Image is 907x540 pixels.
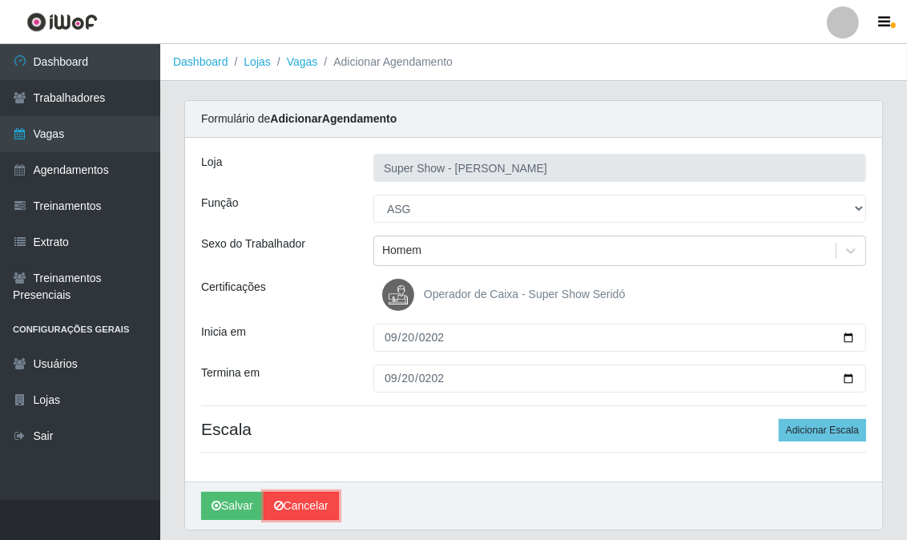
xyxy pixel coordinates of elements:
label: Inicia em [201,324,246,341]
nav: breadcrumb [160,44,907,81]
a: Cancelar [264,492,339,520]
a: Dashboard [173,55,228,68]
img: Operador de Caixa - Super Show Seridó [382,279,421,311]
a: Vagas [287,55,318,68]
label: Certificações [201,279,266,296]
span: Operador de Caixa - Super Show Seridó [424,288,625,300]
input: 00/00/0000 [373,324,866,352]
label: Termina em [201,365,260,381]
strong: Adicionar Agendamento [270,112,397,125]
div: Formulário de [185,101,882,138]
input: 00/00/0000 [373,365,866,393]
a: Lojas [244,55,270,68]
img: CoreUI Logo [26,12,98,32]
h4: Escala [201,419,866,439]
div: Homem [382,243,421,260]
li: Adicionar Agendamento [317,54,453,71]
label: Sexo do Trabalhador [201,236,305,252]
label: Loja [201,154,222,171]
button: Salvar [201,492,264,520]
button: Adicionar Escala [779,419,866,441]
label: Função [201,195,239,212]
